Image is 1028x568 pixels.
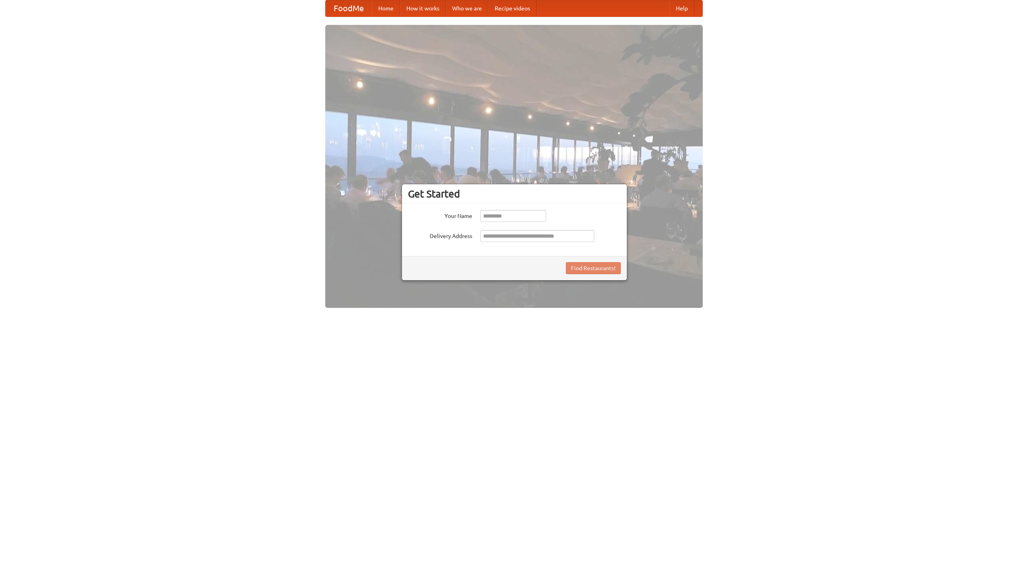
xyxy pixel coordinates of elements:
a: FoodMe [326,0,372,16]
label: Your Name [408,210,472,220]
label: Delivery Address [408,230,472,240]
button: Find Restaurants! [566,262,621,274]
h3: Get Started [408,188,621,200]
a: Who we are [446,0,488,16]
a: How it works [400,0,446,16]
a: Help [669,0,694,16]
a: Recipe videos [488,0,536,16]
a: Home [372,0,400,16]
